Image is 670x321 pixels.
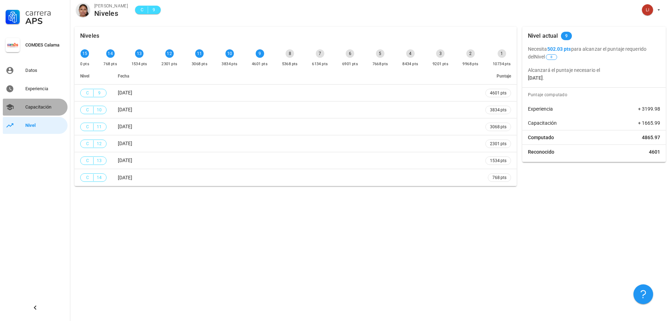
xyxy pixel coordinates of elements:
span: 4601 [649,148,660,155]
span: 1534 pts [490,157,506,164]
div: Nivel [25,123,65,128]
span: 4865.97 [642,134,660,141]
span: 768 pts [492,174,506,181]
div: [PERSON_NAME] [94,2,128,10]
a: Nivel [3,117,68,134]
div: 8 [286,49,294,58]
span: C [139,6,145,13]
div: avatar [642,4,653,16]
span: [DATE] [118,141,132,146]
div: 2301 pts [161,61,177,68]
div: 4 [406,49,415,58]
span: 10 [96,106,102,113]
span: 9 [565,32,568,40]
span: Capacitación [528,119,557,126]
div: APS [25,17,65,25]
div: 9 [256,49,264,58]
div: 768 pts [103,61,117,68]
span: + 3199.98 [638,105,660,112]
div: 6134 pts [312,61,328,68]
span: Computado [528,134,554,141]
span: C [85,89,90,97]
span: 13 [96,157,102,164]
span: 3834 pts [490,106,506,113]
div: Puntaje computado [525,88,666,102]
span: Fecha [118,74,129,79]
b: [DATE] [528,75,543,81]
span: [DATE] [118,90,132,95]
span: C [85,106,90,113]
div: 15 [81,49,89,58]
div: 7 [316,49,324,58]
div: 8434 pts [402,61,418,68]
div: Niveles [94,10,128,17]
div: 4601 pts [252,61,268,68]
span: 8 [550,55,553,60]
span: 14 [96,174,102,181]
th: Nivel [75,68,112,85]
div: Datos [25,68,65,73]
div: 11 [195,49,204,58]
div: 3834 pts [222,61,237,68]
div: avatar [76,3,90,17]
span: Nivel [534,54,558,60]
div: 14 [106,49,115,58]
p: Necesita para alcanzar el puntaje requerido del [528,45,660,61]
span: 9 [96,89,102,97]
span: 4601 pts [490,89,506,97]
div: 1 [498,49,506,58]
div: 13 [135,49,143,58]
span: [DATE] [118,107,132,112]
div: 5 [376,49,384,58]
span: Nivel [80,74,89,79]
span: 2301 pts [490,140,506,147]
span: [DATE] [118,124,132,129]
span: C [85,174,90,181]
b: 502.03 pts [547,46,571,52]
span: Reconocido [528,148,554,155]
span: 12 [96,140,102,147]
div: 10 [225,49,234,58]
th: Puntaje [480,68,517,85]
span: C [85,140,90,147]
span: [DATE] [118,175,132,180]
div: 6901 pts [342,61,358,68]
a: Capacitación [3,99,68,116]
div: 3 [436,49,445,58]
div: 9201 pts [433,61,448,68]
div: 10734 pts [493,61,511,68]
p: Alcanzará el puntaje necesario el . [528,66,660,82]
div: Niveles [80,27,99,45]
div: COMDES Calama [25,42,65,48]
div: 2 [466,49,475,58]
div: 3068 pts [192,61,208,68]
span: 3068 pts [490,123,506,130]
div: 9968 pts [462,61,478,68]
div: 6 [346,49,354,58]
span: 9 [151,6,157,13]
div: 7668 pts [372,61,388,68]
div: Experiencia [25,86,65,92]
div: Nivel actual [528,27,558,45]
div: 5368 pts [282,61,298,68]
a: Datos [3,62,68,79]
span: 11 [96,123,102,130]
a: Experiencia [3,80,68,97]
span: C [85,157,90,164]
span: Experiencia [528,105,553,112]
span: [DATE] [118,158,132,163]
span: C [85,123,90,130]
span: Puntaje [497,74,511,79]
div: Carrera [25,8,65,17]
div: 12 [165,49,174,58]
span: + 1665.99 [638,119,660,126]
div: Capacitación [25,104,65,110]
th: Fecha [112,68,480,85]
div: 0 pts [80,61,89,68]
div: 1534 pts [132,61,147,68]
